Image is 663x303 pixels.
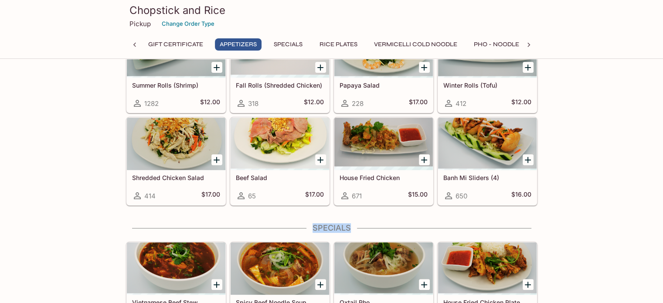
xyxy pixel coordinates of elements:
[127,242,225,295] div: Vietnamese Beef Stew
[523,279,534,290] button: Add House Fried Chicken Plate
[211,62,222,73] button: Add Summer Rolls (Shrimp)
[126,117,226,205] a: Shredded Chicken Salad414$17.00
[352,192,362,200] span: 671
[129,20,151,28] p: Pickup
[158,17,218,31] button: Change Order Type
[144,99,159,108] span: 1282
[443,174,531,181] h5: Banh Mi Sliders (4)
[132,174,220,181] h5: Shredded Chicken Salad
[248,192,256,200] span: 65
[409,98,428,109] h5: $17.00
[230,117,330,205] a: Beef Salad65$17.00
[369,38,462,51] button: Vermicelli Cold Noodle
[438,25,537,78] div: Winter Rolls (Tofu)
[215,38,262,51] button: Appetizers
[438,118,537,170] div: Banh Mi Sliders (4)
[236,174,324,181] h5: Beef Salad
[315,62,326,73] button: Add Fall Rolls (Shredded Chicken)
[352,99,364,108] span: 228
[511,98,531,109] h5: $12.00
[334,242,433,295] div: Oxtail Pho
[269,38,308,51] button: Specials
[231,118,329,170] div: Beef Salad
[132,82,220,89] h5: Summer Rolls (Shrimp)
[305,191,324,201] h5: $17.00
[334,25,433,78] div: Papaya Salad
[315,154,326,165] button: Add Beef Salad
[334,117,433,205] a: House Fried Chicken671$15.00
[340,82,428,89] h5: Papaya Salad
[438,117,537,205] a: Banh Mi Sliders (4)650$16.00
[511,191,531,201] h5: $16.00
[248,99,258,108] span: 318
[469,38,542,51] button: Pho - Noodle Soup
[523,154,534,165] button: Add Banh Mi Sliders (4)
[419,62,430,73] button: Add Papaya Salad
[126,223,537,233] h4: Specials
[127,118,225,170] div: Shredded Chicken Salad
[315,38,362,51] button: Rice Plates
[340,174,428,181] h5: House Fried Chicken
[211,154,222,165] button: Add Shredded Chicken Salad
[438,242,537,295] div: House Fried Chicken Plate
[211,279,222,290] button: Add Vietnamese Beef Stew
[304,98,324,109] h5: $12.00
[443,82,531,89] h5: Winter Rolls (Tofu)
[201,191,220,201] h5: $17.00
[523,62,534,73] button: Add Winter Rolls (Tofu)
[200,98,220,109] h5: $12.00
[334,25,433,113] a: Papaya Salad228$17.00
[315,279,326,290] button: Add Spicy Beef Noodle Soup
[236,82,324,89] h5: Fall Rolls (Shredded Chicken)
[438,25,537,113] a: Winter Rolls (Tofu)412$12.00
[129,3,534,17] h3: Chopstick and Rice
[408,191,428,201] h5: $15.00
[334,118,433,170] div: House Fried Chicken
[144,192,156,200] span: 414
[456,99,466,108] span: 412
[231,25,329,78] div: Fall Rolls (Shredded Chicken)
[127,25,225,78] div: Summer Rolls (Shrimp)
[419,154,430,165] button: Add House Fried Chicken
[231,242,329,295] div: Spicy Beef Noodle Soup
[230,25,330,113] a: Fall Rolls (Shredded Chicken)318$12.00
[143,38,208,51] button: Gift Certificate
[126,25,226,113] a: Summer Rolls (Shrimp)1282$12.00
[456,192,467,200] span: 650
[419,279,430,290] button: Add Oxtail Pho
